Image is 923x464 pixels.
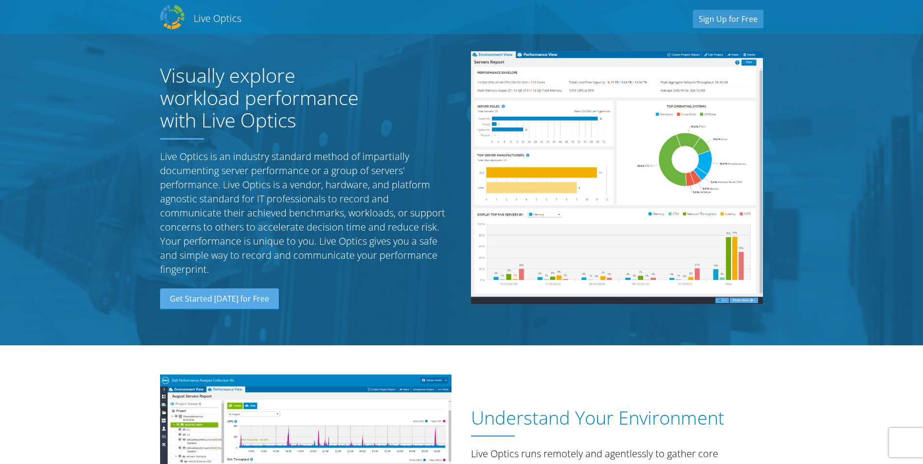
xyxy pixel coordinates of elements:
a: Get Started [DATE] for Free [160,288,279,310]
img: Dell Dpack [160,5,184,29]
p: Live Optics is an industry standard method of impartially documenting server performance or a gro... [160,149,452,276]
h1: Visually explore workload performance with Live Optics [160,64,379,131]
h1: Understand Your Environment [471,407,758,428]
h2: Live Optics [194,12,241,25]
a: Sign Up for Free [693,10,763,28]
img: Server Report [471,51,763,304]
